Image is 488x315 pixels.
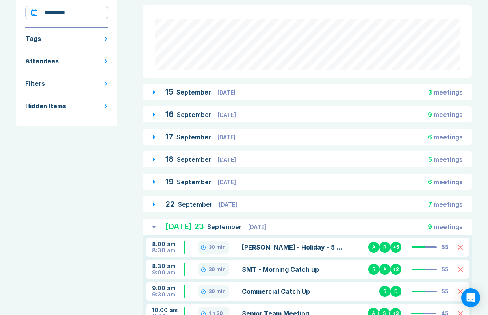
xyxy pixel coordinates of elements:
[461,288,480,307] div: Open Intercom Messenger
[442,288,449,295] div: 55
[379,263,391,276] div: A
[218,156,236,163] span: [DATE]
[165,132,173,141] span: 17
[25,79,45,88] div: Filters
[428,133,432,141] span: 6
[209,244,226,250] div: 30 min
[434,178,463,186] span: meeting s
[176,133,213,141] span: September
[177,156,213,163] span: September
[165,222,204,231] span: [DATE] 23
[367,263,380,276] div: S
[209,266,226,272] div: 30 min
[152,247,184,254] div: 8:30 am
[428,111,432,119] span: 9
[152,291,184,298] div: 9:30 am
[209,288,226,295] div: 30 min
[434,88,463,96] span: meeting s
[428,200,432,208] span: 7
[458,267,463,272] button: Delete
[242,265,345,274] a: SMT - Morning Catch up
[434,223,463,231] span: meeting s
[165,87,173,96] span: 15
[367,241,380,254] div: A
[428,178,432,186] span: 6
[458,245,463,250] button: Delete
[434,200,463,208] span: meeting s
[219,201,237,208] span: [DATE]
[428,223,432,231] span: 9
[242,243,345,252] a: [PERSON_NAME] - Holiday - 5 days - approved DS - Noted IP
[25,34,41,43] div: Tags
[390,241,402,254] div: + 5
[25,56,59,66] div: Attendees
[458,289,463,294] button: Delete
[177,111,213,119] span: September
[25,101,66,111] div: Hidden Items
[152,269,184,276] div: 9:00 am
[434,156,463,163] span: meeting s
[165,199,175,209] span: 22
[390,263,402,276] div: + 2
[217,134,236,141] span: [DATE]
[442,266,449,272] div: 55
[442,244,449,250] div: 55
[218,111,236,118] span: [DATE]
[217,89,236,96] span: [DATE]
[177,178,213,186] span: September
[165,154,174,164] span: 18
[434,111,463,119] span: meeting s
[248,224,266,230] span: [DATE]
[165,109,174,119] span: 16
[218,179,236,185] span: [DATE]
[165,177,174,186] span: 19
[152,241,184,247] div: 8:00 am
[176,88,213,96] span: September
[207,223,243,231] span: September
[242,287,345,296] a: Commercial Catch Up
[379,241,391,254] div: R
[434,133,463,141] span: meeting s
[428,156,432,163] span: 5
[152,307,184,313] div: 10:00 am
[379,285,391,298] div: S
[152,285,184,291] div: 9:00 am
[428,88,432,96] span: 3
[152,263,184,269] div: 8:30 am
[178,200,214,208] span: September
[390,285,402,298] div: D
